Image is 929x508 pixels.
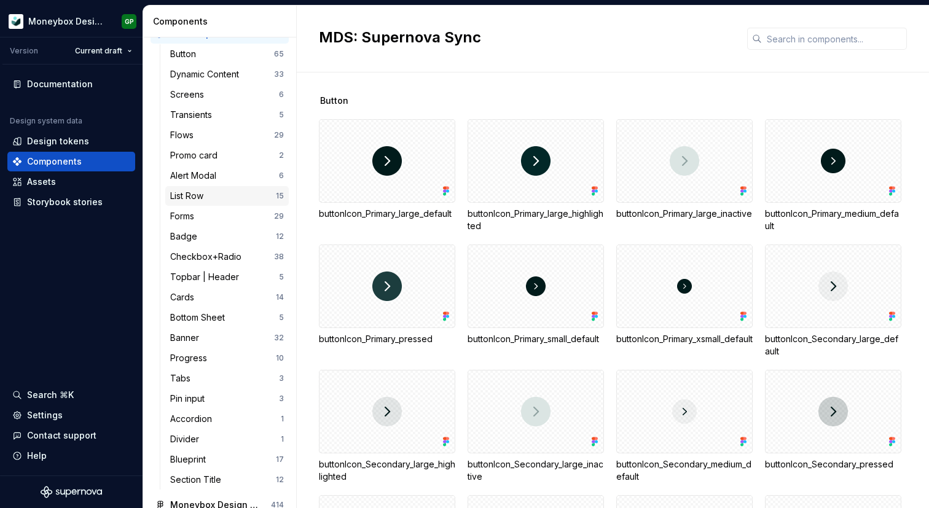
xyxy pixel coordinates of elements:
[27,429,96,442] div: Contact support
[170,210,199,222] div: Forms
[165,267,289,287] a: Topbar | Header5
[319,458,455,483] div: buttonIcon_Secondary_large_highlighted
[165,125,289,145] a: Flows29
[27,409,63,421] div: Settings
[165,287,289,307] a: Cards14
[319,28,732,47] h2: MDS: Supernova Sync
[765,244,901,358] div: buttonIcon_Secondary_large_default
[165,227,289,246] a: Badge12
[165,85,289,104] a: Screens6
[153,15,291,28] div: Components
[170,109,217,121] div: Transients
[274,69,284,79] div: 33
[165,450,289,469] a: Blueprint17
[170,372,195,385] div: Tabs
[468,119,604,232] div: buttonIcon_Primary_large_highlighted
[7,192,135,212] a: Storybook stories
[276,292,284,302] div: 14
[165,146,289,165] a: Promo card2
[170,474,226,486] div: Section Title
[165,470,289,490] a: Section Title12
[468,458,604,483] div: buttonIcon_Secondary_large_inactive
[7,74,135,94] a: Documentation
[165,186,289,206] a: List Row15
[279,373,284,383] div: 3
[10,116,82,126] div: Design system data
[616,244,753,358] div: buttonIcon_Primary_xsmall_default
[170,311,230,324] div: Bottom Sheet
[7,426,135,445] button: Contact support
[170,413,217,425] div: Accordion
[7,385,135,405] button: Search ⌘K
[170,48,201,60] div: Button
[170,291,199,303] div: Cards
[281,414,284,424] div: 1
[276,232,284,241] div: 12
[41,486,102,498] svg: Supernova Logo
[170,190,208,202] div: List Row
[616,208,753,220] div: buttonIcon_Primary_large_inactive
[27,155,82,168] div: Components
[27,389,74,401] div: Search ⌘K
[276,475,284,485] div: 12
[170,332,204,344] div: Banner
[616,458,753,483] div: buttonIcon_Secondary_medium_default
[170,68,244,80] div: Dynamic Content
[165,328,289,348] a: Banner32
[75,46,122,56] span: Current draft
[27,78,93,90] div: Documentation
[170,433,204,445] div: Divider
[28,15,107,28] div: Moneybox Design System
[279,90,284,100] div: 6
[7,446,135,466] button: Help
[170,352,212,364] div: Progress
[616,333,753,345] div: buttonIcon_Primary_xsmall_default
[468,244,604,358] div: buttonIcon_Primary_small_default
[276,455,284,464] div: 17
[276,353,284,363] div: 10
[27,176,56,188] div: Assets
[165,44,289,64] a: Button65
[468,370,604,483] div: buttonIcon_Secondary_large_inactive
[165,206,289,226] a: Forms29
[762,28,907,50] input: Search in components...
[170,271,244,283] div: Topbar | Header
[279,394,284,404] div: 3
[165,429,289,449] a: Divider1
[319,333,455,345] div: buttonIcon_Primary_pressed
[765,208,901,232] div: buttonIcon_Primary_medium_default
[165,348,289,368] a: Progress10
[170,149,222,162] div: Promo card
[7,131,135,151] a: Design tokens
[2,8,140,34] button: Moneybox Design SystemGP
[165,64,289,84] a: Dynamic Content33
[468,208,604,232] div: buttonIcon_Primary_large_highlighted
[165,369,289,388] a: Tabs3
[170,393,210,405] div: Pin input
[765,370,901,483] div: buttonIcon_Secondary_pressed
[165,105,289,125] a: Transients5
[276,191,284,201] div: 15
[279,110,284,120] div: 5
[319,208,455,220] div: buttonIcon_Primary_large_default
[170,230,202,243] div: Badge
[165,389,289,408] a: Pin input3
[765,458,901,471] div: buttonIcon_Secondary_pressed
[279,313,284,322] div: 5
[616,370,753,483] div: buttonIcon_Secondary_medium_default
[274,252,284,262] div: 38
[274,211,284,221] div: 29
[165,166,289,186] a: Alert Modal6
[616,119,753,232] div: buttonIcon_Primary_large_inactive
[468,333,604,345] div: buttonIcon_Primary_small_default
[279,150,284,160] div: 2
[170,170,221,182] div: Alert Modal
[765,119,901,232] div: buttonIcon_Primary_medium_default
[170,251,246,263] div: Checkbox+Radio
[9,14,23,29] img: 9de6ca4a-8ec4-4eed-b9a2-3d312393a40a.png
[125,17,134,26] div: GP
[165,308,289,327] a: Bottom Sheet5
[165,247,289,267] a: Checkbox+Radio38
[319,370,455,483] div: buttonIcon_Secondary_large_highlighted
